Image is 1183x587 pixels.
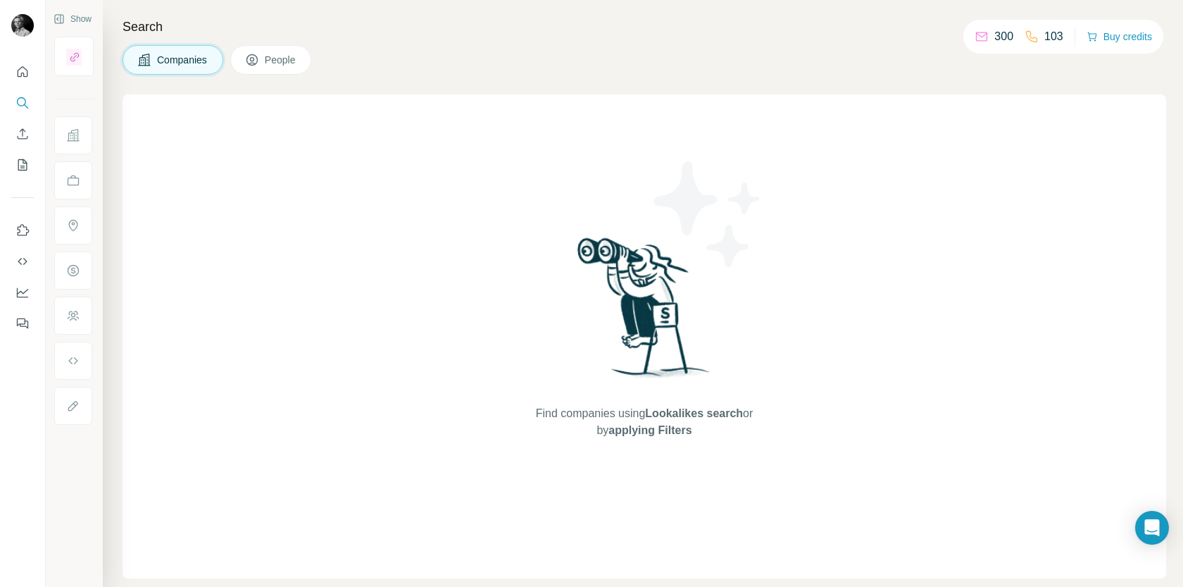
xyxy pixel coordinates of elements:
button: My lists [11,152,34,178]
span: People [265,53,297,67]
img: Avatar [11,14,34,37]
span: applying Filters [608,424,691,436]
span: Companies [157,53,208,67]
p: 300 [994,28,1013,45]
div: Open Intercom Messenger [1135,511,1169,545]
button: Show [44,8,101,30]
img: Surfe Illustration - Woman searching with binoculars [571,234,718,391]
button: Buy credits [1087,27,1152,47]
button: Search [11,90,34,116]
button: Dashboard [11,280,34,305]
button: Feedback [11,311,34,336]
h4: Search [123,17,1166,37]
button: Enrich CSV [11,121,34,147]
p: 103 [1044,28,1063,45]
img: Surfe Illustration - Stars [644,151,771,278]
span: Find companies using or by [532,405,757,439]
button: Quick start [11,59,34,85]
span: Lookalikes search [645,407,743,419]
button: Use Surfe on LinkedIn [11,218,34,243]
button: Use Surfe API [11,249,34,274]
